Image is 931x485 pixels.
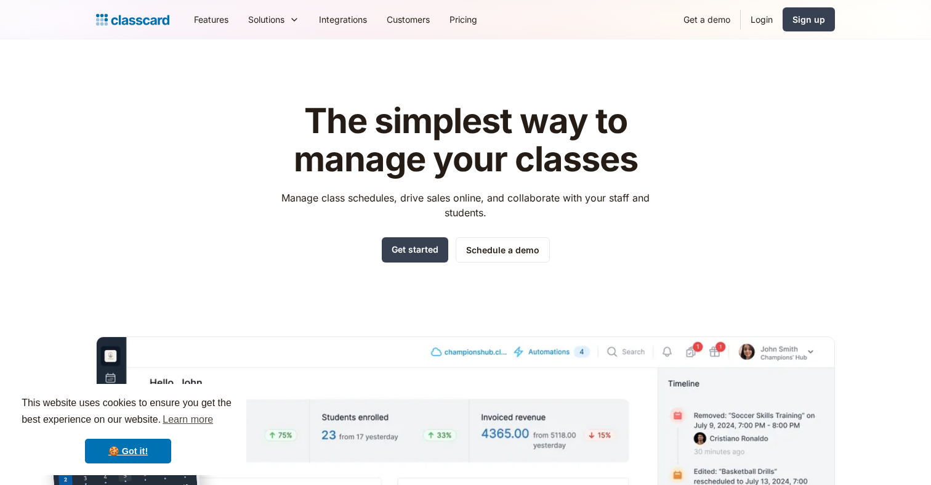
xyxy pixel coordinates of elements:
a: Get started [382,237,448,263]
a: Features [184,6,238,33]
div: Solutions [238,6,309,33]
a: Pricing [440,6,487,33]
a: dismiss cookie message [85,439,171,463]
div: Sign up [792,13,825,26]
a: Schedule a demo [456,237,550,263]
a: Sign up [783,7,835,31]
span: This website uses cookies to ensure you get the best experience on our website. [22,396,235,429]
a: Integrations [309,6,377,33]
h1: The simplest way to manage your classes [270,102,661,178]
a: Customers [377,6,440,33]
a: Get a demo [674,6,740,33]
div: cookieconsent [10,384,246,475]
p: Manage class schedules, drive sales online, and collaborate with your staff and students. [270,190,661,220]
a: home [96,11,169,28]
a: learn more about cookies [161,410,215,429]
a: Login [741,6,783,33]
div: Solutions [248,13,284,26]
